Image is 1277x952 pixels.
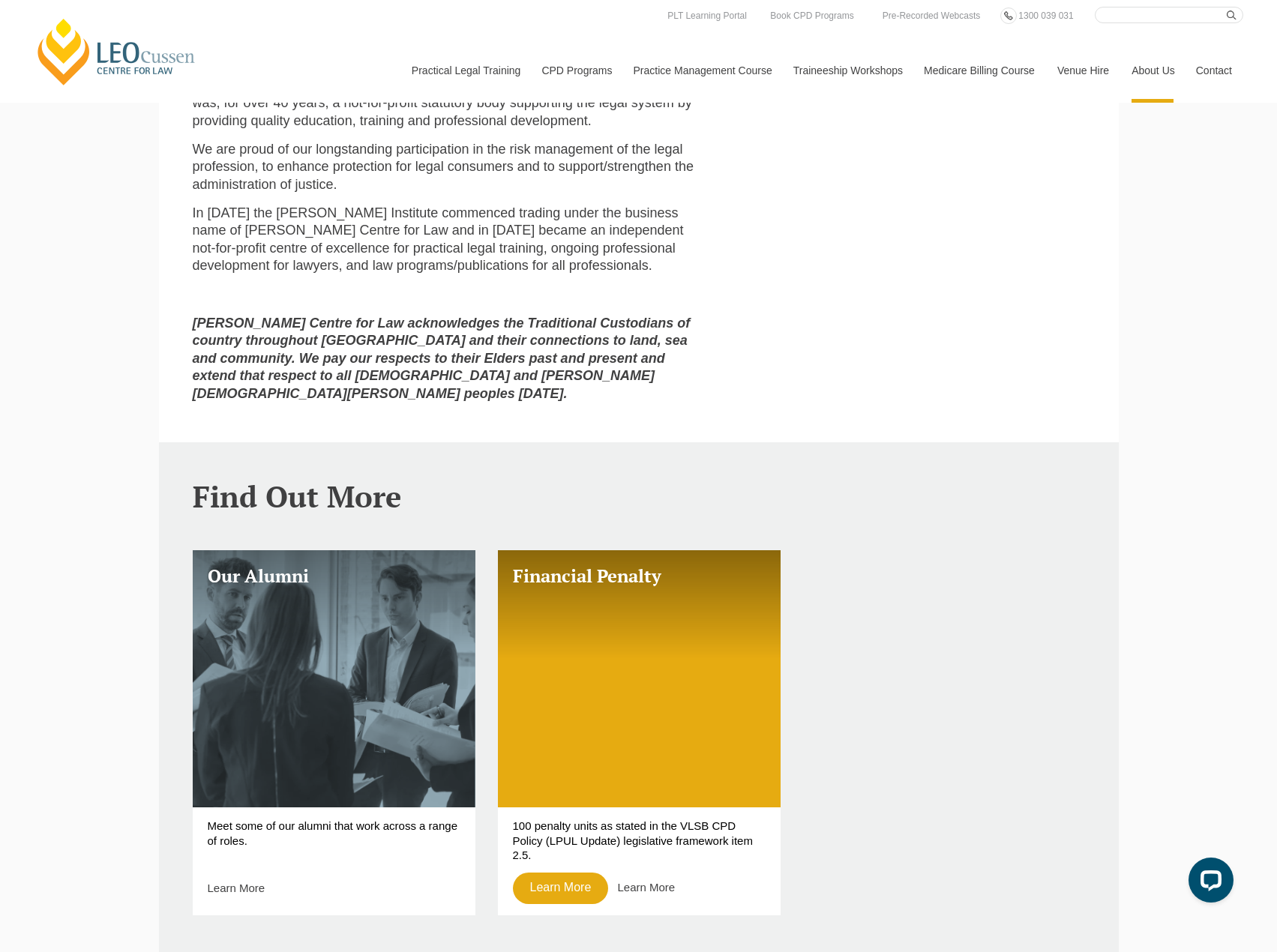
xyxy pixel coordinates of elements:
[193,141,704,193] p: We are proud of our longstanding participation in the risk management of the legal profession, to...
[498,550,781,807] a: Financial Penalty
[618,881,676,894] a: Learn More
[664,7,751,24] a: PLT Learning Portal
[208,882,265,894] a: Learn More
[193,316,691,401] strong: [PERSON_NAME] Centre for Law acknowledges the Traditional Custodians of country throughout [GEOGR...
[193,205,704,275] p: In [DATE] the [PERSON_NAME] Institute commenced trading under the business name of [PERSON_NAME] ...
[208,819,460,861] p: Meet some of our alumni that work across a range of roles.
[193,77,704,130] p: [PERSON_NAME] Institute was established by an Act of Victorian Parliament and was, for over 40 ye...
[513,819,766,861] p: 100 penalty units as stated in the VLSB CPD Policy (LPUL Update) legislative framework item 2.5.
[1015,7,1077,24] a: 1300 039 031
[1018,10,1073,21] span: 1300 039 031
[782,38,913,103] a: Traineeship Workshops
[513,873,609,904] a: Learn More
[193,550,475,807] a: Our Alumni
[513,565,766,587] h3: Financial Penalty
[1177,852,1240,915] iframe: LiveChat chat widget
[34,16,199,87] a: [PERSON_NAME] Centre for Law
[400,38,531,103] a: Practical Legal Training
[1120,38,1185,103] a: About Us
[1046,38,1120,103] a: Venue Hire
[193,480,1085,513] h2: Find Out More
[208,565,460,587] h3: Our Alumni
[1185,38,1243,103] a: Contact
[879,7,985,24] a: Pre-Recorded Webcasts
[766,7,857,24] a: Book CPD Programs
[622,38,782,103] a: Practice Management Course
[913,38,1046,103] a: Medicare Billing Course
[530,38,622,103] a: CPD Programs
